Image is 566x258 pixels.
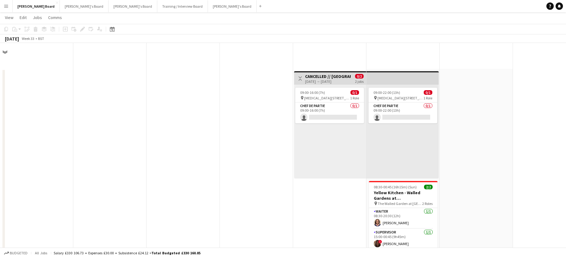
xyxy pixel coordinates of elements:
[38,36,44,41] div: BST
[369,190,438,201] h3: Yellow Kitchen - Walled Gardens at [GEOGRAPHIC_DATA]
[369,88,437,123] app-job-card: 09:00-22:00 (13h)0/1 [MEDICAL_DATA][STREET_ADDRESS]1 RoleChef de Partie0/109:00-22:00 (13h)
[34,251,48,255] span: All jobs
[20,15,27,20] span: Edit
[355,79,364,84] div: 2 jobs
[424,185,433,189] span: 2/2
[151,251,201,255] span: Total Budgeted £330 160.85
[33,15,42,20] span: Jobs
[5,36,19,42] div: [DATE]
[60,0,109,12] button: [PERSON_NAME]'s Board
[295,88,364,123] app-job-card: 09:00-16:00 (7h)0/1 [MEDICAL_DATA][STREET_ADDRESS]1 RoleChef de Partie0/109:00-16:00 (7h)
[30,13,44,21] a: Jobs
[350,90,359,95] span: 0/1
[295,102,364,123] app-card-role: Chef de Partie0/109:00-16:00 (7h)
[10,251,28,255] span: Budgeted
[355,74,364,79] span: 0/2
[48,15,62,20] span: Comms
[369,208,438,229] app-card-role: Waiter1/108:30-20:30 (12h)[PERSON_NAME]
[2,13,16,21] a: View
[20,36,36,41] span: Week 33
[369,102,437,123] app-card-role: Chef de Partie0/109:00-22:00 (13h)
[374,185,417,189] span: 08:30-00:45 (16h15m) (Sun)
[3,250,29,256] button: Budgeted
[208,0,257,12] button: [PERSON_NAME]'s Board
[17,13,29,21] a: Edit
[305,74,351,79] h3: CANCELLED // [GEOGRAPHIC_DATA][MEDICAL_DATA] 2ED
[377,96,423,100] span: [MEDICAL_DATA][STREET_ADDRESS]
[54,251,201,255] div: Salary £330 106.73 + Expenses £30.00 + Subsistence £24.12 =
[5,15,13,20] span: View
[369,229,438,250] app-card-role: Supervisor1/115:00-00:45 (9h45m)![PERSON_NAME]
[350,96,359,100] span: 1 Role
[305,79,351,84] div: [DATE] → [DATE]
[423,96,432,100] span: 1 Role
[157,0,208,12] button: Training / Interview Board
[424,90,432,95] span: 0/1
[300,90,325,95] span: 09:00-16:00 (7h)
[13,0,60,12] button: [PERSON_NAME] Board
[304,96,350,100] span: [MEDICAL_DATA][STREET_ADDRESS]
[109,0,157,12] button: [PERSON_NAME]'s Board
[373,90,400,95] span: 09:00-22:00 (13h)
[46,13,64,21] a: Comms
[369,181,438,250] app-job-card: 08:30-00:45 (16h15m) (Sun)2/2Yellow Kitchen - Walled Gardens at [GEOGRAPHIC_DATA] The Walled Gard...
[378,240,382,244] span: !
[378,201,422,206] span: The Walled Garden at [GEOGRAPHIC_DATA]
[422,201,433,206] span: 2 Roles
